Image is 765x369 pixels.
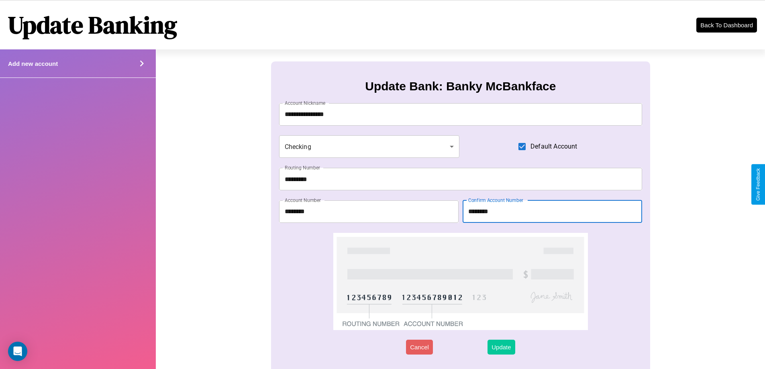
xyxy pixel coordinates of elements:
div: Checking [279,135,460,158]
label: Account Number [285,197,321,204]
label: Confirm Account Number [468,197,523,204]
button: Update [488,340,515,355]
h1: Update Banking [8,8,177,41]
div: Give Feedback [755,168,761,201]
button: Cancel [406,340,433,355]
img: check [333,233,588,330]
span: Default Account [530,142,577,151]
div: Open Intercom Messenger [8,342,27,361]
h3: Update Bank: Banky McBankface [365,80,556,93]
button: Back To Dashboard [696,18,757,33]
label: Routing Number [285,164,320,171]
label: Account Nickname [285,100,326,106]
h4: Add new account [8,60,58,67]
